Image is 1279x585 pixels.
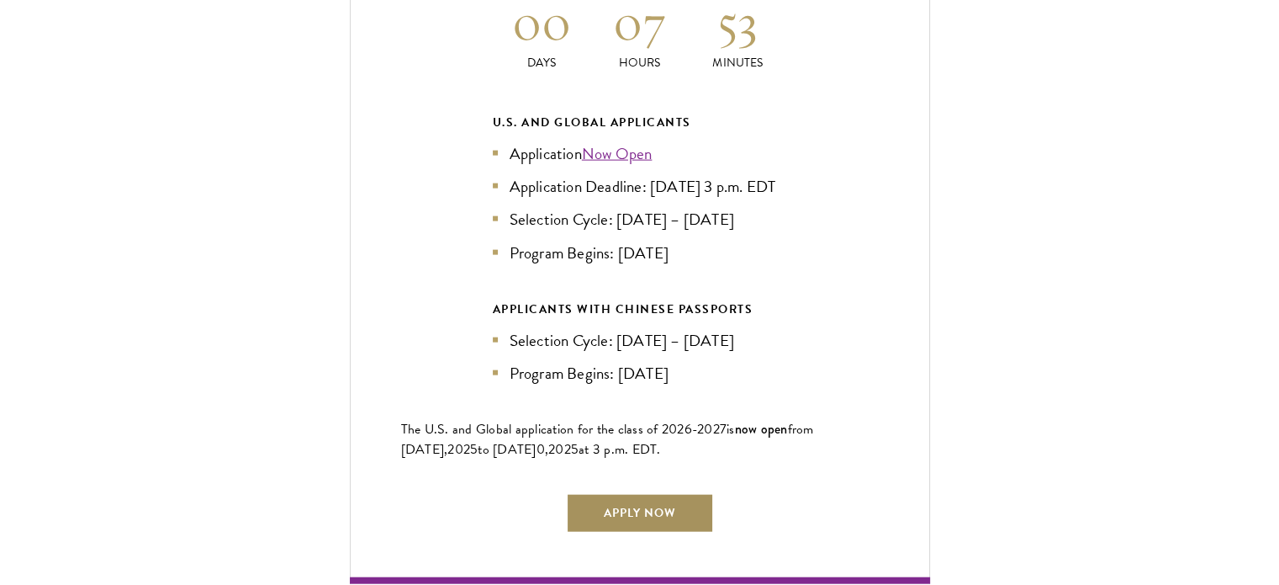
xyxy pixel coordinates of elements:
[720,419,727,439] span: 7
[582,141,653,166] a: Now Open
[493,112,787,133] div: U.S. and Global Applicants
[401,419,814,460] span: from [DATE],
[401,419,684,439] span: The U.S. and Global application for the class of 202
[571,439,579,460] span: 5
[447,439,470,460] span: 202
[684,419,692,439] span: 6
[478,439,536,460] span: to [DATE]
[566,493,714,534] a: Apply Now
[545,439,548,460] span: ,
[493,141,787,166] li: Application
[493,207,787,231] li: Selection Cycle: [DATE] – [DATE]
[493,299,787,320] div: APPLICANTS WITH CHINESE PASSPORTS
[689,54,787,72] p: Minutes
[590,54,689,72] p: Hours
[493,54,591,72] p: Days
[727,419,735,439] span: is
[735,419,788,439] span: now open
[493,328,787,353] li: Selection Cycle: [DATE] – [DATE]
[493,174,787,199] li: Application Deadline: [DATE] 3 p.m. EDT
[493,241,787,265] li: Program Begins: [DATE]
[579,439,661,460] span: at 3 p.m. EDT.
[493,361,787,386] li: Program Begins: [DATE]
[470,439,478,460] span: 5
[548,439,571,460] span: 202
[692,419,720,439] span: -202
[536,439,545,460] span: 0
